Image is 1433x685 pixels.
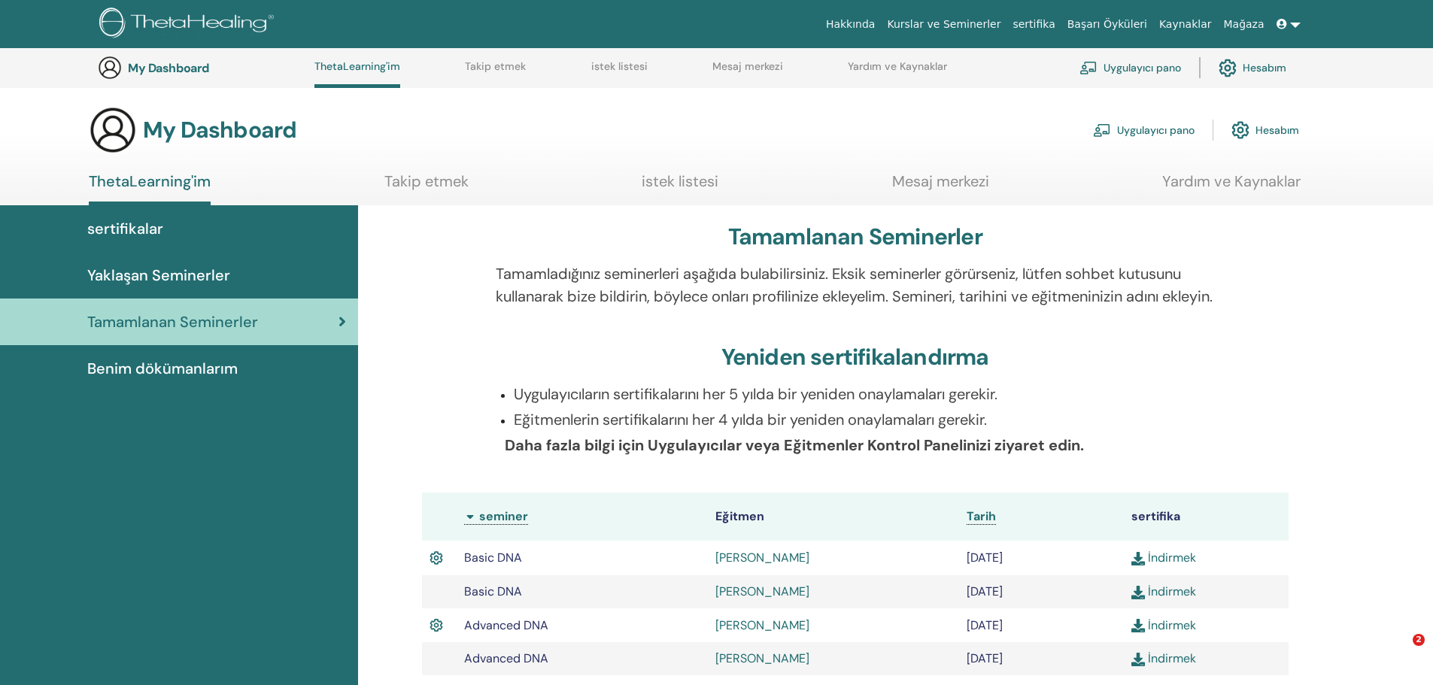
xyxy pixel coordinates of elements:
[959,575,1124,608] td: [DATE]
[1006,11,1061,38] a: sertifika
[1131,653,1145,666] img: download.svg
[87,357,238,380] span: Benim dökümanlarım
[1231,114,1299,147] a: Hesabım
[715,617,809,633] a: [PERSON_NAME]
[89,106,137,154] img: generic-user-icon.jpg
[728,223,982,250] h3: Tamamlanan Seminerler
[959,608,1124,643] td: [DATE]
[1162,172,1301,202] a: Yardım ve Kaynaklar
[87,217,163,240] span: sertifikalar
[881,11,1006,38] a: Kurslar ve Seminerler
[642,172,718,202] a: istek listesi
[715,550,809,565] a: [PERSON_NAME]
[715,650,809,666] a: [PERSON_NAME]
[959,541,1124,575] td: [DATE]
[715,583,809,599] a: [PERSON_NAME]
[514,383,1214,405] p: Uygulayıcıların sertifikalarını her 5 yılda bir yeniden onaylamaları gerekir.
[1131,550,1196,565] a: İndirmek
[430,548,443,568] img: Active Certificate
[1382,634,1418,670] iframe: Intercom live chat
[967,508,996,525] a: Tarih
[89,172,211,205] a: ThetaLearning'im
[1217,11,1270,38] a: Mağaza
[87,311,258,333] span: Tamamlanan Seminerler
[959,642,1124,675] td: [DATE]
[1079,61,1098,74] img: chalkboard-teacher.svg
[1219,51,1286,84] a: Hesabım
[464,550,522,565] span: Basic DNA
[464,583,522,599] span: Basic DNA
[820,11,882,38] a: Hakkında
[1093,114,1195,147] a: Uygulayıcı pano
[98,56,122,80] img: generic-user-icon.jpg
[1131,619,1145,632] img: download.svg
[1131,650,1196,666] a: İndirmek
[1124,493,1289,541] th: sertifika
[1231,117,1249,143] img: cog.svg
[1131,617,1196,633] a: İndirmek
[1413,634,1425,646] span: 2
[1131,583,1196,599] a: İndirmek
[591,60,648,84] a: istek listesi
[314,60,400,88] a: ThetaLearning'im
[1093,123,1111,137] img: chalkboard-teacher.svg
[496,262,1214,308] p: Tamamladığınız seminerleri aşağıda bulabilirsiniz. Eksik seminerler görürseniz, lütfen sohbet kut...
[87,264,230,286] span: Yaklaşan Seminerler
[128,61,278,75] h3: My Dashboard
[1131,586,1145,599] img: download.svg
[430,616,443,635] img: Active Certificate
[1219,55,1237,80] img: cog.svg
[514,408,1214,431] p: Eğitmenlerin sertifikalarını her 4 yılda bir yeniden onaylamaları gerekir.
[708,493,959,541] th: Eğitmen
[505,435,1084,455] b: Daha fazla bilgi için Uygulayıcılar veya Eğitmenler Kontrol Panelinizi ziyaret edin.
[712,60,783,84] a: Mesaj merkezi
[384,172,469,202] a: Takip etmek
[967,508,996,524] span: Tarih
[1079,51,1181,84] a: Uygulayıcı pano
[1131,552,1145,565] img: download.svg
[721,344,989,371] h3: Yeniden sertifikalandırma
[1061,11,1153,38] a: Başarı Öyküleri
[464,650,548,666] span: Advanced DNA
[848,60,947,84] a: Yardım ve Kaynaklar
[892,172,989,202] a: Mesaj merkezi
[1153,11,1218,38] a: Kaynaklar
[99,8,279,41] img: logo.png
[143,117,296,144] h3: My Dashboard
[465,60,526,84] a: Takip etmek
[464,617,548,633] span: Advanced DNA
